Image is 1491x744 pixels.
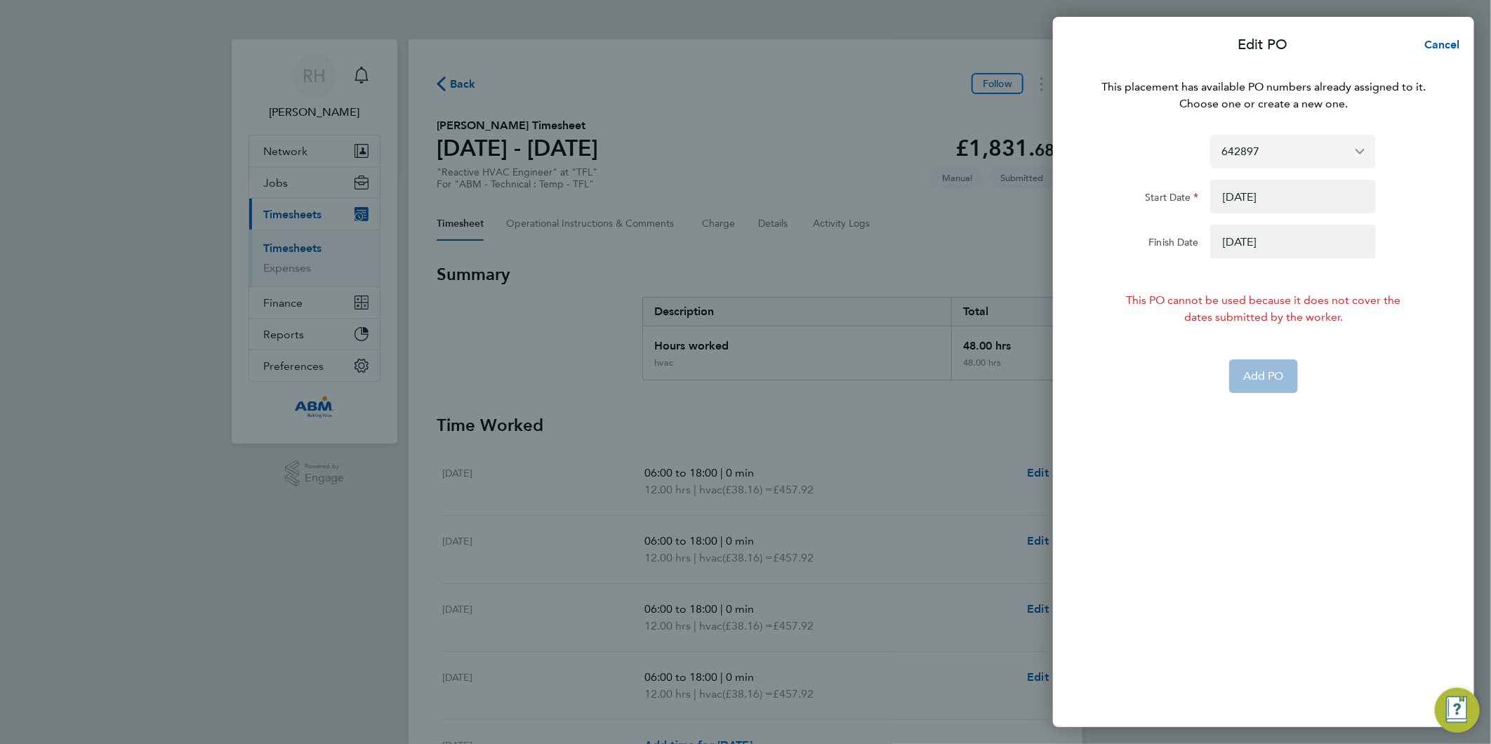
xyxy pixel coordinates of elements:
p: This placement has available PO numbers already assigned to it. [1092,79,1435,95]
p: Edit PO [1238,35,1287,55]
p: Choose one or create a new one. [1092,95,1435,112]
label: Start Date [1145,191,1199,208]
button: Cancel [1402,31,1474,59]
input: Select purchase order [1210,135,1376,168]
div: This PO cannot be used because it does not cover the dates submitted by the worker. [1116,292,1411,326]
button: Engage Resource Center [1435,688,1480,733]
span: Cancel [1420,38,1460,51]
label: Finish Date [1148,236,1199,253]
